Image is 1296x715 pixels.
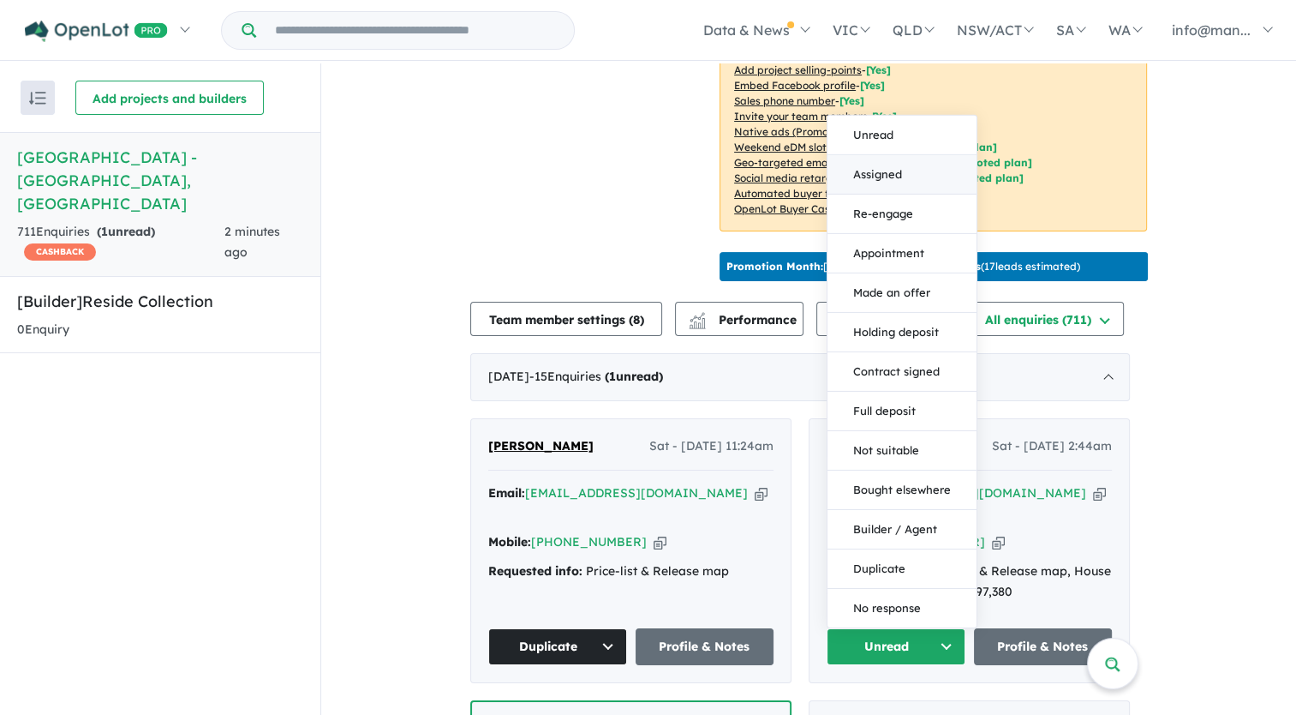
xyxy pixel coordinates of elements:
[974,628,1113,665] a: Profile & Notes
[488,563,582,579] strong: Requested info:
[654,533,666,551] button: Copy
[488,436,594,457] a: [PERSON_NAME]
[690,312,705,321] img: line-chart.svg
[29,92,46,105] img: sort.svg
[734,63,862,76] u: Add project selling-points
[860,79,885,92] span: [ Yes ]
[827,431,976,471] button: Not suitable
[605,369,663,384] strong: ( unread)
[827,471,976,510] button: Bought elsewhere
[529,369,663,384] span: - 15 Enquir ies
[25,21,168,42] img: Openlot PRO Logo White
[827,392,976,431] button: Full deposit
[827,116,976,155] button: Unread
[734,141,832,153] u: Weekend eDM slots
[734,156,867,169] u: Geo-targeted email & SMS
[827,352,976,392] button: Contract signed
[525,485,748,501] a: [EMAIL_ADDRESS][DOMAIN_NAME]
[224,224,280,260] span: 2 minutes ago
[17,290,303,313] h5: [Builder] Reside Collection
[488,534,531,550] strong: Mobile:
[531,534,647,550] a: [PHONE_NUMBER]
[827,589,976,628] button: No response
[488,438,594,454] span: [PERSON_NAME]
[827,313,976,352] button: Holding deposit
[488,628,627,665] button: Duplicate
[816,302,955,336] button: CSV download
[17,320,69,340] div: 0 Enquir y
[969,302,1124,336] button: All enquiries (711)
[97,224,155,239] strong: ( unread)
[827,115,977,628] div: Unread
[17,222,224,263] div: 711 Enquir ies
[726,260,823,273] b: Promotion Month:
[689,318,706,329] img: bar-chart.svg
[734,94,835,107] u: Sales phone number
[260,12,570,49] input: Try estate name, suburb, builder or developer
[675,302,803,336] button: Performance
[992,533,1005,551] button: Copy
[734,202,861,215] u: OpenLot Buyer Cashback
[609,369,616,384] span: 1
[827,155,976,195] button: Assigned
[827,628,965,665] button: Unread
[827,550,976,589] button: Duplicate
[734,79,856,92] u: Embed Facebook profile
[488,485,525,501] strong: Email:
[734,171,858,184] u: Social media retargeting
[691,312,797,327] span: Performance
[827,510,976,550] button: Builder / Agent
[101,224,108,239] span: 1
[488,562,773,582] div: Price-list & Release map
[827,195,976,234] button: Re-engage
[633,312,640,327] span: 8
[872,110,897,123] span: [ Yes ]
[17,146,303,215] h5: [GEOGRAPHIC_DATA] - [GEOGRAPHIC_DATA] , [GEOGRAPHIC_DATA]
[1172,21,1251,39] span: info@man...
[649,436,773,457] span: Sat - [DATE] 11:24am
[755,484,767,502] button: Copy
[24,243,96,261] span: CASHBACK
[827,234,976,273] button: Appointment
[839,94,864,107] span: [ Yes ]
[636,628,774,665] a: Profile & Notes
[734,187,872,200] u: Automated buyer follow-up
[866,63,891,76] span: [ Yes ]
[75,81,264,115] button: Add projects and builders
[827,273,976,313] button: Made an offer
[734,125,884,138] u: Native ads (Promoted estate)
[726,259,1080,274] p: [DATE] - [DATE] - ( 17 leads estimated)
[734,110,868,123] u: Invite your team members
[470,302,662,336] button: Team member settings (8)
[470,353,1130,401] div: [DATE]
[992,436,1112,457] span: Sat - [DATE] 2:44am
[1093,484,1106,502] button: Copy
